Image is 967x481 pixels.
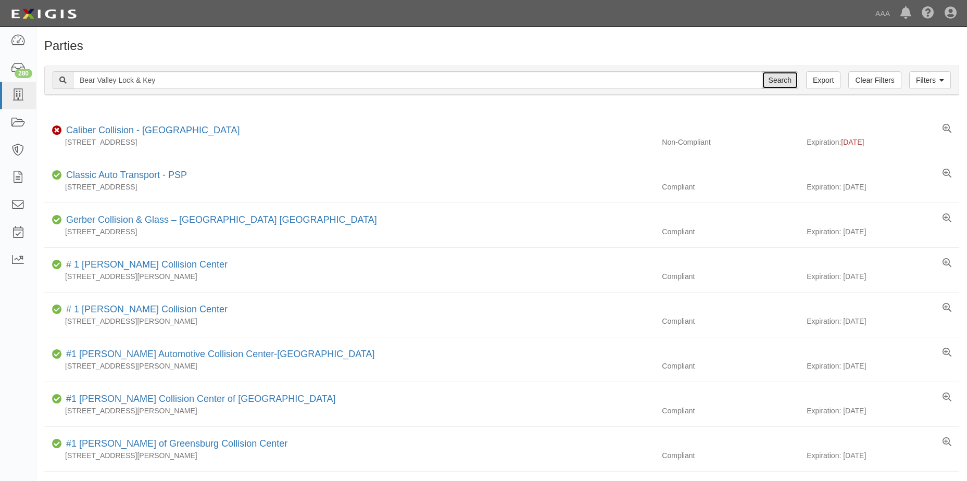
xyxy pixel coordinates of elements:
div: #1 Cochran Automotive Collision Center-Monroeville [62,348,375,361]
div: Caliber Collision - Gainesville [62,124,240,137]
a: #1 [PERSON_NAME] of Greensburg Collision Center [66,438,287,449]
div: Expiration: [DATE] [807,182,959,192]
i: Compliant [52,351,62,358]
div: Compliant [654,271,807,282]
div: [STREET_ADDRESS] [44,182,654,192]
a: View results summary [943,169,951,179]
div: Expiration: [DATE] [807,226,959,237]
div: Compliant [654,182,807,192]
a: AAA [870,3,895,24]
div: [STREET_ADDRESS] [44,137,654,147]
div: Expiration: [DATE] [807,406,959,416]
a: # 1 [PERSON_NAME] Collision Center [66,304,228,314]
a: Classic Auto Transport - PSP [66,170,187,180]
div: Compliant [654,226,807,237]
div: Non-Compliant [654,137,807,147]
a: Filters [909,71,951,89]
i: Compliant [52,306,62,313]
a: Export [806,71,840,89]
i: Compliant [52,261,62,269]
i: Help Center - Complianz [922,7,934,20]
div: # 1 Cochran Collision Center [62,303,228,317]
a: Gerber Collision & Glass – [GEOGRAPHIC_DATA] [GEOGRAPHIC_DATA] [66,214,377,225]
a: View results summary [943,348,951,358]
div: [STREET_ADDRESS] [44,226,654,237]
a: Clear Filters [848,71,901,89]
div: Expiration: [DATE] [807,450,959,461]
div: Compliant [654,361,807,371]
a: View results summary [943,213,951,224]
i: Compliant [52,396,62,403]
div: Classic Auto Transport - PSP [62,169,187,182]
span: [DATE] [841,138,864,146]
div: [STREET_ADDRESS][PERSON_NAME] [44,316,654,326]
a: View results summary [943,437,951,448]
div: [STREET_ADDRESS][PERSON_NAME] [44,450,654,461]
input: Search [73,71,762,89]
i: Compliant [52,217,62,224]
i: Non-Compliant [52,127,62,134]
div: [STREET_ADDRESS][PERSON_NAME] [44,361,654,371]
div: Compliant [654,450,807,461]
a: #1 [PERSON_NAME] Automotive Collision Center-[GEOGRAPHIC_DATA] [66,349,375,359]
div: Expiration: [DATE] [807,361,959,371]
a: Caliber Collision - [GEOGRAPHIC_DATA] [66,125,240,135]
a: View results summary [943,258,951,269]
div: Gerber Collision & Glass – Houston Brighton [62,213,377,227]
a: View results summary [943,393,951,403]
div: Expiration: [DATE] [807,316,959,326]
img: logo-5460c22ac91f19d4615b14bd174203de0afe785f0fc80cf4dbbc73dc1793850b.png [8,5,80,23]
div: # 1 Cochran Collision Center [62,258,228,272]
i: Compliant [52,172,62,179]
div: Compliant [654,406,807,416]
a: # 1 [PERSON_NAME] Collision Center [66,259,228,270]
a: View results summary [943,303,951,313]
a: #1 [PERSON_NAME] Collision Center of [GEOGRAPHIC_DATA] [66,394,336,404]
div: [STREET_ADDRESS][PERSON_NAME] [44,271,654,282]
a: View results summary [943,124,951,134]
div: 280 [15,69,32,78]
div: Compliant [654,316,807,326]
div: Expiration: [DATE] [807,271,959,282]
input: Search [762,71,798,89]
div: Expiration: [807,137,959,147]
i: Compliant [52,440,62,448]
h1: Parties [44,39,959,53]
div: #1 Cochran Collision Center of Greensburg [62,393,336,406]
div: #1 Cochran of Greensburg Collision Center [62,437,287,451]
div: [STREET_ADDRESS][PERSON_NAME] [44,406,654,416]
